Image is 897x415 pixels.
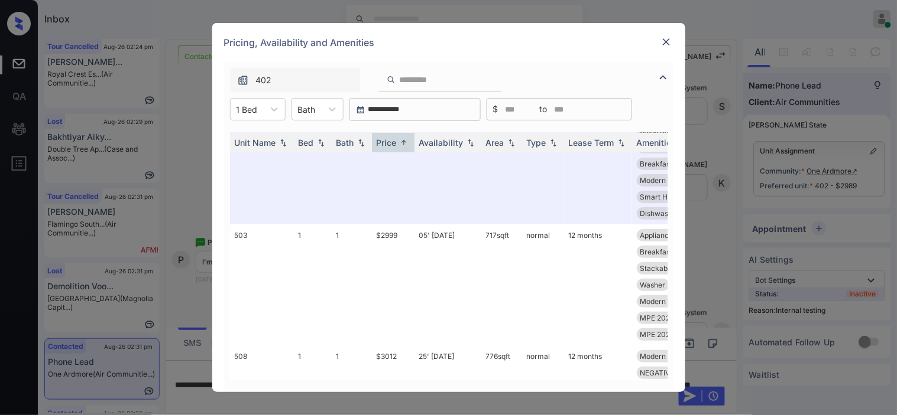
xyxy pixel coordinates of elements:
span: Modern Kitchen [640,352,694,361]
td: 05' [DATE] [415,224,481,345]
span: MPE 2024 Lobby [640,313,698,322]
td: $2989 [372,87,415,224]
div: Availability [419,138,464,148]
span: Washer [640,280,666,289]
img: icon-zuma [387,74,396,85]
span: Modern Kitchen [640,176,694,185]
span: Breakfast Bar [640,159,686,168]
img: sorting [315,139,327,147]
div: Amenities [637,138,676,148]
td: 12 months [564,224,632,345]
img: sorting [355,139,367,147]
img: icon-zuma [237,74,249,86]
span: MPE 2023 Fitnes... [640,330,702,339]
div: Area [486,138,504,148]
img: close [660,36,672,48]
span: to [540,103,548,116]
td: 402 [230,87,294,224]
img: icon-zuma [656,70,671,84]
span: Stackable Washe... [640,264,704,273]
span: 402 [256,74,272,87]
span: $ [493,103,498,116]
div: Pricing, Availability and Amenities [212,23,685,62]
div: Bath [336,138,354,148]
span: Appliances Stai... [640,231,697,240]
img: sorting [465,139,477,147]
img: sorting [398,138,410,147]
div: Lease Term [569,138,614,148]
div: Price [377,138,397,148]
td: 12 months [564,87,632,224]
td: 04' [DATE] [415,87,481,224]
img: sorting [616,139,627,147]
td: 717 sqft [481,224,522,345]
span: Modern Kitchen [640,297,694,306]
div: Bed [299,138,314,148]
td: normal [522,224,564,345]
td: 1 [332,224,372,345]
div: Type [527,138,546,148]
div: Unit Name [235,138,276,148]
td: 1 [332,87,372,224]
td: 503 [230,224,294,345]
span: Smart Home Ther... [640,192,705,201]
td: normal [522,87,564,224]
img: sorting [548,139,559,147]
td: 1 [294,87,332,224]
span: Dishwasher [640,209,680,218]
td: 717 sqft [481,87,522,224]
img: sorting [506,139,517,147]
span: NEGATIVE Access... [640,368,706,377]
span: Breakfast Bar [640,247,686,256]
img: sorting [277,139,289,147]
td: 1 [294,224,332,345]
td: $2999 [372,224,415,345]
